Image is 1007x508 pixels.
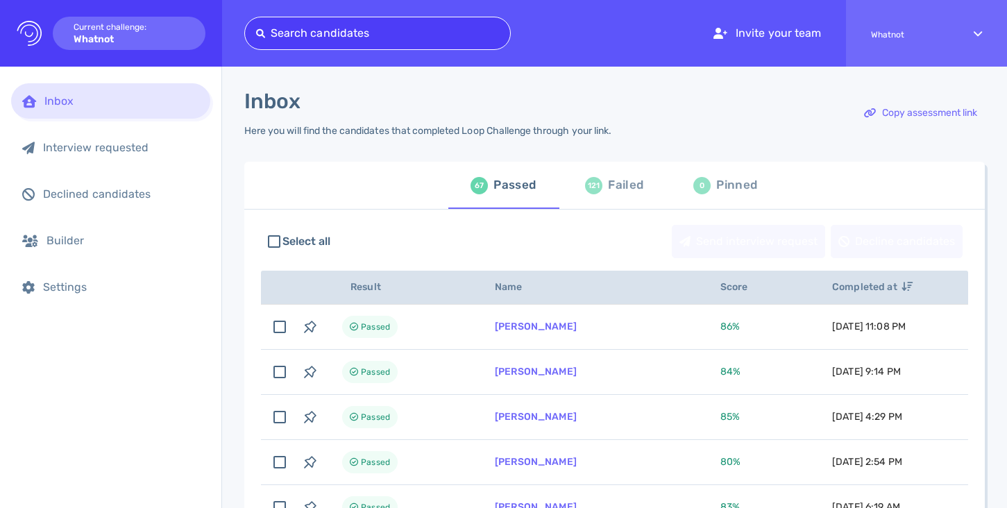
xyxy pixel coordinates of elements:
[493,175,536,196] div: Passed
[361,364,390,380] span: Passed
[832,366,901,378] span: [DATE] 9:14 PM
[495,321,577,332] a: [PERSON_NAME]
[832,321,906,332] span: [DATE] 11:08 PM
[44,94,199,108] div: Inbox
[495,281,538,293] span: Name
[46,234,199,247] div: Builder
[832,411,902,423] span: [DATE] 4:29 PM
[857,97,984,129] div: Copy assessment link
[43,141,199,154] div: Interview requested
[832,281,913,293] span: Completed at
[720,366,741,378] span: 84 %
[693,177,711,194] div: 0
[720,321,740,332] span: 86 %
[361,409,390,425] span: Passed
[856,96,985,130] button: Copy assessment link
[43,187,199,201] div: Declined candidates
[871,30,949,40] span: Whatnot
[282,233,331,250] span: Select all
[495,366,577,378] a: [PERSON_NAME]
[361,319,390,335] span: Passed
[325,271,478,305] th: Result
[244,125,611,137] div: Here you will find the candidates that completed Loop Challenge through your link.
[471,177,488,194] div: 67
[244,89,301,114] h1: Inbox
[720,456,741,468] span: 80 %
[495,411,577,423] a: [PERSON_NAME]
[831,226,962,257] div: Decline candidates
[608,175,643,196] div: Failed
[585,177,602,194] div: 121
[832,456,902,468] span: [DATE] 2:54 PM
[672,226,824,257] div: Send interview request
[720,411,740,423] span: 85 %
[43,280,199,294] div: Settings
[672,225,825,258] button: Send interview request
[361,454,390,471] span: Passed
[716,175,757,196] div: Pinned
[720,281,763,293] span: Score
[495,456,577,468] a: [PERSON_NAME]
[831,225,963,258] button: Decline candidates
